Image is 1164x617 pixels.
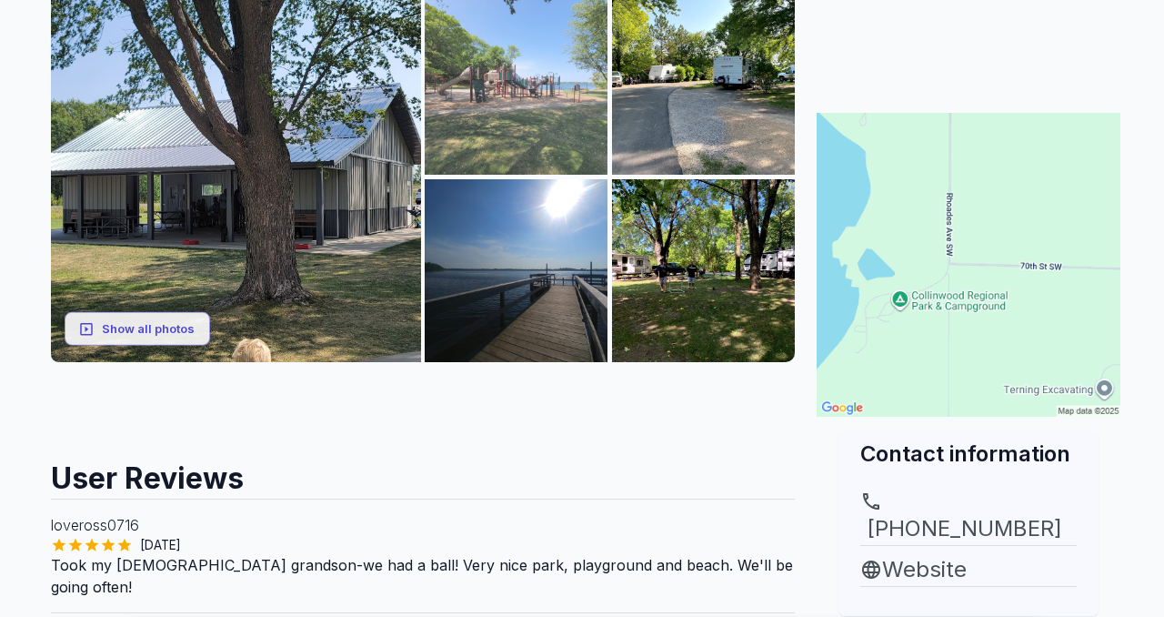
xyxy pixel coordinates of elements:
[612,179,795,362] img: AAcXr8rtO4yV95V6ek4KuIH8usC9p4v2zRlIG6Tu_74YlgrC3PFt9kmdv-dHhwH7DrAmb50XNJHye1oW_aqMBYl3pdUM9kLbZ...
[860,491,1077,545] a: [PHONE_NUMBER]
[860,439,1077,469] h2: Contact information
[51,514,795,536] p: loveross0716
[425,179,607,362] img: AAcXr8quOa3oT9pfogvunEFBs6jtYh5djcUZK9X3H7Xi6NtbhL_u9T-z7DwZpBxfoDVP4zU7F2s1jwL1BPEoDLNIwRuc0dcwY...
[860,553,1077,586] a: Website
[51,554,795,598] p: Took my [DEMOGRAPHIC_DATA] grandson-we had a ball! Very nice park, playground and beach. We'll be...
[51,444,795,499] h2: User Reviews
[817,113,1120,417] img: Map for Collinwood Regional Park & Campground
[51,362,795,444] iframe: Advertisement
[65,312,210,346] button: Show all photos
[133,536,188,554] span: [DATE]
